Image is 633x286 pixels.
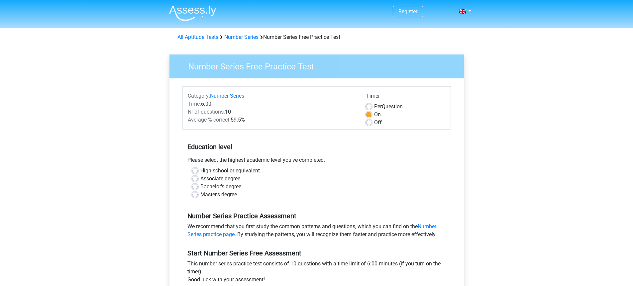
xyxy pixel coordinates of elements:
a: Register [398,8,417,15]
div: We recommend that you first study the common patterns and questions, which you can find on the . ... [182,223,451,241]
div: 6:00 [183,100,361,108]
h3: Number Series Free Practice Test [180,59,459,72]
a: All Aptitude Tests [177,34,218,40]
label: Master's degree [200,191,237,199]
div: Please select the highest academic level you’ve completed. [182,156,451,167]
h5: Start Number Series Free Assessment [187,249,446,257]
a: Number Series [210,93,244,99]
div: 10 [183,108,361,116]
label: High school or equivalent [200,167,260,175]
img: Assessly [169,5,216,21]
label: Associate degree [200,175,240,183]
span: Per [374,103,382,110]
a: Number Series [224,34,259,40]
div: 59.5% [183,116,361,124]
span: Average % correct: [188,117,231,123]
label: Off [374,119,382,127]
span: Nr of questions: [188,109,225,115]
a: Number Series practice page [187,223,436,238]
label: On [374,111,381,119]
h5: Number Series Practice Assessment [187,212,446,220]
div: Timer [366,92,446,103]
label: Question [374,103,403,111]
label: Bachelor's degree [200,183,241,191]
h5: Education level [187,140,446,153]
div: Number Series Free Practice Test [175,33,459,41]
span: Time: [188,101,201,107]
span: Category: [188,93,210,99]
